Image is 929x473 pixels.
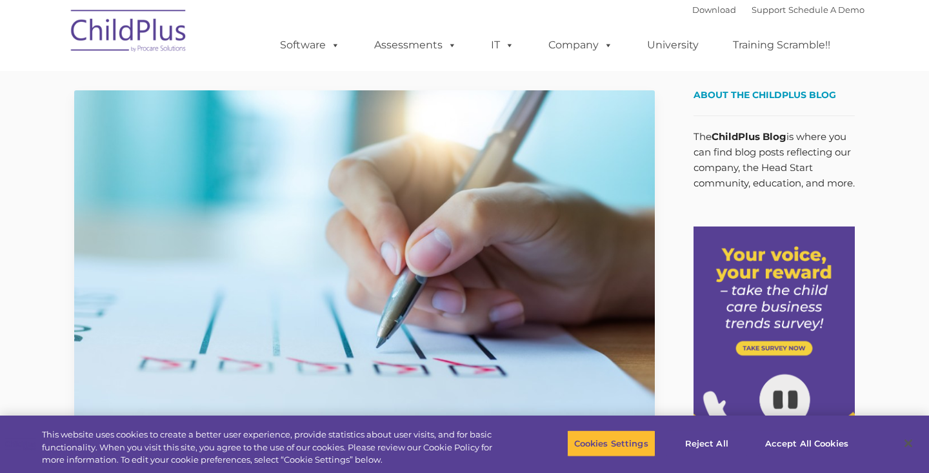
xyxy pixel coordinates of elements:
[694,89,836,101] span: About the ChildPlus Blog
[666,430,747,457] button: Reject All
[712,130,786,143] strong: ChildPlus Blog
[567,430,655,457] button: Cookies Settings
[634,32,712,58] a: University
[752,5,786,15] a: Support
[692,5,736,15] a: Download
[758,430,855,457] button: Accept All Cookies
[694,129,855,191] p: The is where you can find blog posts reflecting our company, the Head Start community, education,...
[535,32,626,58] a: Company
[42,428,511,467] div: This website uses cookies to create a better user experience, provide statistics about user visit...
[361,32,470,58] a: Assessments
[788,5,864,15] a: Schedule A Demo
[478,32,527,58] a: IT
[720,32,843,58] a: Training Scramble!!
[74,90,655,417] img: Efficiency Boost: ChildPlus Online's Enhanced Family Pre-Application Process - Streamlining Appli...
[692,5,864,15] font: |
[65,1,194,65] img: ChildPlus by Procare Solutions
[894,429,923,458] button: Close
[267,32,353,58] a: Software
